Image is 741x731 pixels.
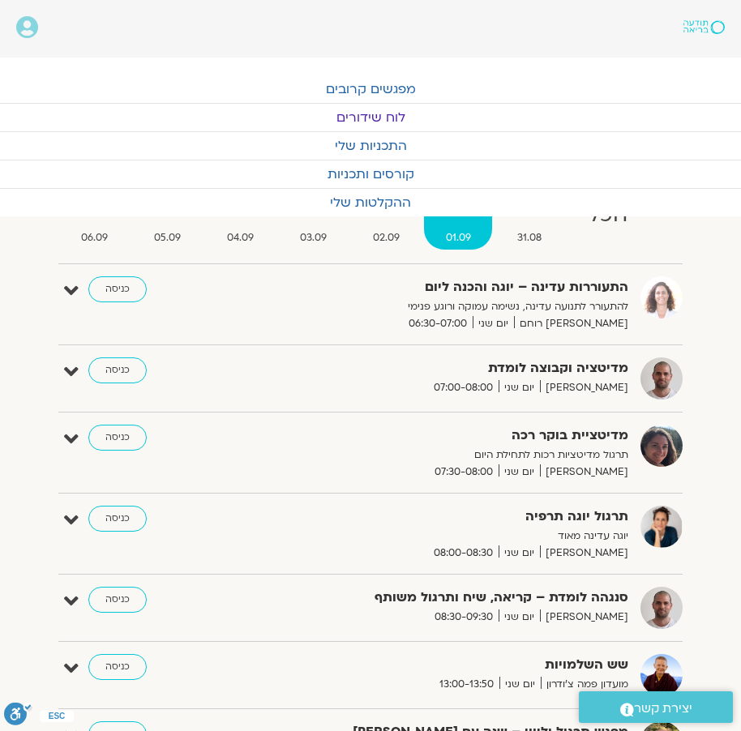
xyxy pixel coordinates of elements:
[579,691,733,723] a: יצירת קשר
[499,545,540,562] span: יום שני
[206,185,276,250] a: ה04.09
[424,185,492,250] a: ב01.09
[88,276,147,302] a: כניסה
[403,315,473,332] span: 06:30-07:00
[133,229,203,246] span: 05.09
[540,609,628,626] span: [PERSON_NAME]
[429,464,499,481] span: 07:30-08:00
[499,464,540,481] span: יום שני
[280,528,628,545] p: יוגה עדינה מאוד
[499,609,540,626] span: יום שני
[206,229,276,246] span: 04.09
[280,357,628,379] strong: מדיטציה וקבוצה לומדת
[280,506,628,528] strong: תרגול יוגה תרפיה
[499,379,540,396] span: יום שני
[280,298,628,315] p: להתעורר לתנועה עדינה, נשימה עמוקה ורוגע פנימי
[473,315,514,332] span: יום שני
[280,276,628,298] strong: התעוררות עדינה – יוגה והכנה ליום
[88,654,147,680] a: כניסה
[60,185,130,250] a: ש06.09
[540,545,628,562] span: [PERSON_NAME]
[540,464,628,481] span: [PERSON_NAME]
[495,229,563,246] span: 31.08
[279,229,349,246] span: 03.09
[634,698,692,720] span: יצירת קשר
[495,185,563,250] a: א31.08
[88,506,147,532] a: כניסה
[88,587,147,613] a: כניסה
[280,425,628,447] strong: מדיטציית בוקר רכה
[280,447,628,464] p: תרגול מדיטציות רכות לתחילת היום
[280,654,628,676] strong: שש השלמויות
[88,357,147,383] a: כניסה
[133,185,203,250] a: ו05.09
[566,185,649,250] a: הכל
[424,229,492,246] span: 01.09
[428,379,499,396] span: 07:00-08:00
[88,425,147,451] a: כניסה
[514,315,628,332] span: [PERSON_NAME] רוחם
[499,676,541,693] span: יום שני
[428,545,499,562] span: 08:00-08:30
[280,587,628,609] strong: סנגהה לומדת – קריאה, שיח ותרגול משותף
[434,676,499,693] span: 13:00-13:50
[352,229,422,246] span: 02.09
[541,676,628,693] span: מועדון פמה צ'ודרון
[60,229,130,246] span: 06.09
[352,185,422,250] a: ג02.09
[429,609,499,626] span: 08:30-09:30
[279,185,349,250] a: ד03.09
[540,379,628,396] span: [PERSON_NAME]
